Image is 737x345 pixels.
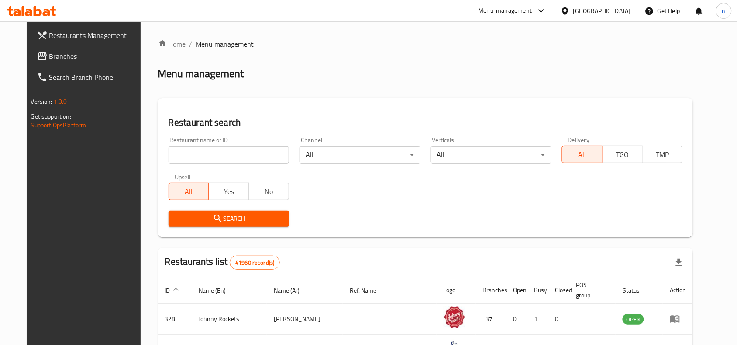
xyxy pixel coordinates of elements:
[300,146,420,164] div: All
[476,277,506,304] th: Branches
[642,146,683,163] button: TMP
[568,137,590,143] label: Delivery
[252,185,286,198] span: No
[444,306,465,328] img: Johnny Rockets
[189,39,193,49] li: /
[54,96,67,107] span: 1.0.0
[437,277,476,304] th: Logo
[212,185,245,198] span: Yes
[267,304,343,335] td: [PERSON_NAME]
[192,304,267,335] td: Johnny Rockets
[573,6,631,16] div: [GEOGRAPHIC_DATA]
[169,183,209,200] button: All
[49,51,143,61] span: Branches
[158,67,244,81] h2: Menu management
[431,146,551,164] div: All
[576,280,606,301] span: POS group
[548,277,569,304] th: Closed
[506,277,527,304] th: Open
[49,30,143,41] span: Restaurants Management
[476,304,506,335] td: 37
[172,185,206,198] span: All
[169,116,683,129] h2: Restaurant search
[562,146,603,163] button: All
[566,148,599,161] span: All
[30,25,150,46] a: Restaurants Management
[165,285,182,296] span: ID
[165,255,280,270] h2: Restaurants list
[169,211,289,227] button: Search
[175,174,191,180] label: Upsell
[623,314,644,325] div: OPEN
[230,256,280,270] div: Total records count
[230,259,279,267] span: 41960 record(s)
[31,111,71,122] span: Get support on:
[668,252,689,273] div: Export file
[31,120,86,131] a: Support.OpsPlatform
[49,72,143,82] span: Search Branch Phone
[169,146,289,164] input: Search for restaurant name or ID..
[646,148,679,161] span: TMP
[527,304,548,335] td: 1
[670,314,686,324] div: Menu
[208,183,249,200] button: Yes
[30,46,150,67] a: Branches
[479,6,532,16] div: Menu-management
[623,314,644,325] span: OPEN
[248,183,289,200] button: No
[602,146,643,163] button: TGO
[663,277,693,304] th: Action
[722,6,726,16] span: n
[31,96,52,107] span: Version:
[158,39,186,49] a: Home
[606,148,639,161] span: TGO
[30,67,150,88] a: Search Branch Phone
[548,304,569,335] td: 0
[274,285,311,296] span: Name (Ar)
[506,304,527,335] td: 0
[196,39,254,49] span: Menu management
[158,304,192,335] td: 328
[527,277,548,304] th: Busy
[350,285,388,296] span: Ref. Name
[158,39,693,49] nav: breadcrumb
[623,285,651,296] span: Status
[199,285,238,296] span: Name (En)
[176,213,282,224] span: Search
